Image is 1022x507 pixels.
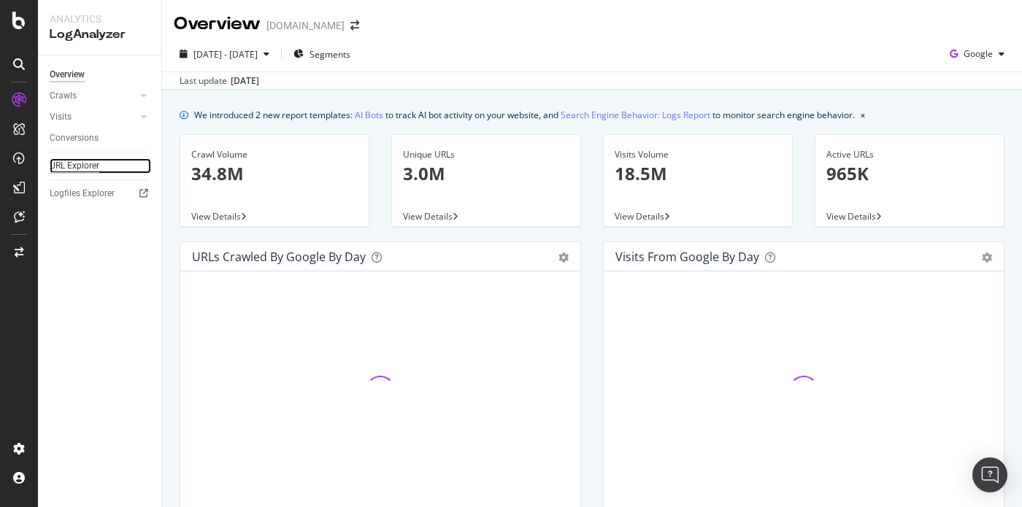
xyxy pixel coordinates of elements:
[826,161,993,186] p: 965K
[50,109,72,125] div: Visits
[615,148,781,161] div: Visits Volume
[194,107,855,123] div: We introduced 2 new report templates: to track AI bot activity on your website, and to monitor se...
[944,42,1010,66] button: Google
[972,457,1007,492] div: Open Intercom Messenger
[193,48,258,61] span: [DATE] - [DATE]
[50,186,115,201] div: Logfiles Explorer
[174,42,275,66] button: [DATE] - [DATE]
[355,107,383,123] a: AI Bots
[180,107,1004,123] div: info banner
[561,107,710,123] a: Search Engine Behavior: Logs Report
[50,67,151,82] a: Overview
[192,249,366,264] div: URLs Crawled by Google by day
[288,42,356,66] button: Segments
[231,74,259,88] div: [DATE]
[310,48,350,61] span: Segments
[50,131,99,146] div: Conversions
[191,210,241,222] span: View Details
[982,252,992,263] div: gear
[50,67,85,82] div: Overview
[857,104,869,125] button: close banner
[50,158,99,174] div: URL Explorer
[615,161,781,186] p: 18.5M
[350,20,359,31] div: arrow-right-arrow-left
[50,12,150,26] div: Analytics
[615,210,664,222] span: View Details
[50,158,151,174] a: URL Explorer
[50,88,77,104] div: Crawls
[50,26,150,43] div: LogAnalyzer
[191,148,358,161] div: Crawl Volume
[615,249,759,264] div: Visits from Google by day
[50,186,151,201] a: Logfiles Explorer
[558,252,569,263] div: gear
[191,161,358,186] p: 34.8M
[180,74,259,88] div: Last update
[826,210,876,222] span: View Details
[174,12,261,36] div: Overview
[826,148,993,161] div: Active URLs
[403,161,569,186] p: 3.0M
[50,109,137,125] a: Visits
[50,131,151,146] a: Conversions
[403,210,453,222] span: View Details
[403,148,569,161] div: Unique URLs
[964,47,993,60] span: Google
[266,18,345,33] div: [DOMAIN_NAME]
[50,88,137,104] a: Crawls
